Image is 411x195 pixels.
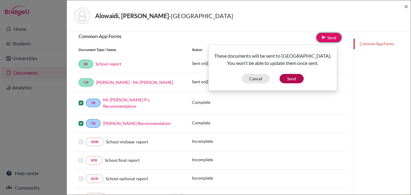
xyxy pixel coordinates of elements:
p: Complete [192,120,210,126]
h6: Common App Forms [79,33,205,39]
button: Close [404,3,408,10]
span: [DATE] [206,79,219,84]
a: TR [86,119,101,128]
button: Cancel [242,74,270,83]
a: SR [79,60,93,68]
span: School midyear report [106,139,148,144]
p: Incomplete [192,138,213,144]
a: CR [79,78,94,87]
span: - [GEOGRAPHIC_DATA] [169,12,233,19]
a: TR [86,99,101,107]
strong: Alowaidi, [PERSON_NAME] [95,12,169,19]
a: Common App Forms [354,39,411,49]
button: Send [280,74,304,83]
a: SFR [86,156,102,165]
span: × [404,2,408,11]
p: Incomplete [192,156,213,163]
p: Sent on [192,60,219,66]
a: Mr [PERSON_NAME] P’s Recommendation [103,97,150,109]
span: School optional report [106,176,148,181]
a: SOR [86,174,103,183]
p: These documents will be sent to [GEOGRAPHIC_DATA]. You won't be able to update them once sent. [213,52,332,67]
p: Sent on [192,78,219,85]
p: Complete [192,99,210,105]
a: [PERSON_NAME] - Ms [PERSON_NAME] [96,80,173,85]
a: [PERSON_NAME] Recommendation [103,121,171,126]
div: Status [187,47,346,53]
a: Send [316,33,341,42]
span: [DATE] [206,61,219,66]
p: Incomplete [192,175,213,181]
a: SMR [86,138,104,146]
div: Document Type / Name [74,47,187,53]
a: School report [95,61,121,66]
span: School final report [105,158,140,163]
div: Send [208,45,337,91]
